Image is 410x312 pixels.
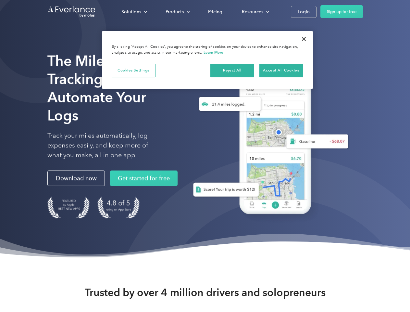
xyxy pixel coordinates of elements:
a: Download now [47,171,105,186]
button: Cookies Settings [112,64,155,77]
div: Login [298,8,310,16]
button: Close [297,32,311,46]
div: Products [159,6,195,18]
div: Privacy [102,31,313,89]
div: Cookie banner [102,31,313,89]
a: Pricing [202,6,229,18]
img: 4.9 out of 5 stars on the app store [97,197,140,218]
a: More information about your privacy, opens in a new tab [204,50,223,55]
div: Resources [242,8,263,16]
p: Track your miles automatically, log expenses easily, and keep more of what you make, all in one app [47,131,163,160]
div: Solutions [121,8,141,16]
img: Everlance, mileage tracker app, expense tracking app [183,62,354,224]
div: Resources [235,6,275,18]
a: Get started for free [110,171,178,186]
button: Accept All Cookies [259,64,303,77]
div: Products [166,8,184,16]
img: Badge for Featured by Apple Best New Apps [47,197,90,218]
strong: Trusted by over 4 million drivers and solopreneurs [85,286,326,299]
a: Login [291,6,317,18]
a: Sign up for free [320,5,363,18]
div: Pricing [208,8,222,16]
button: Reject All [210,64,254,77]
a: Go to homepage [47,6,96,18]
div: Solutions [115,6,153,18]
div: By clicking “Accept All Cookies”, you agree to the storing of cookies on your device to enhance s... [112,44,303,56]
